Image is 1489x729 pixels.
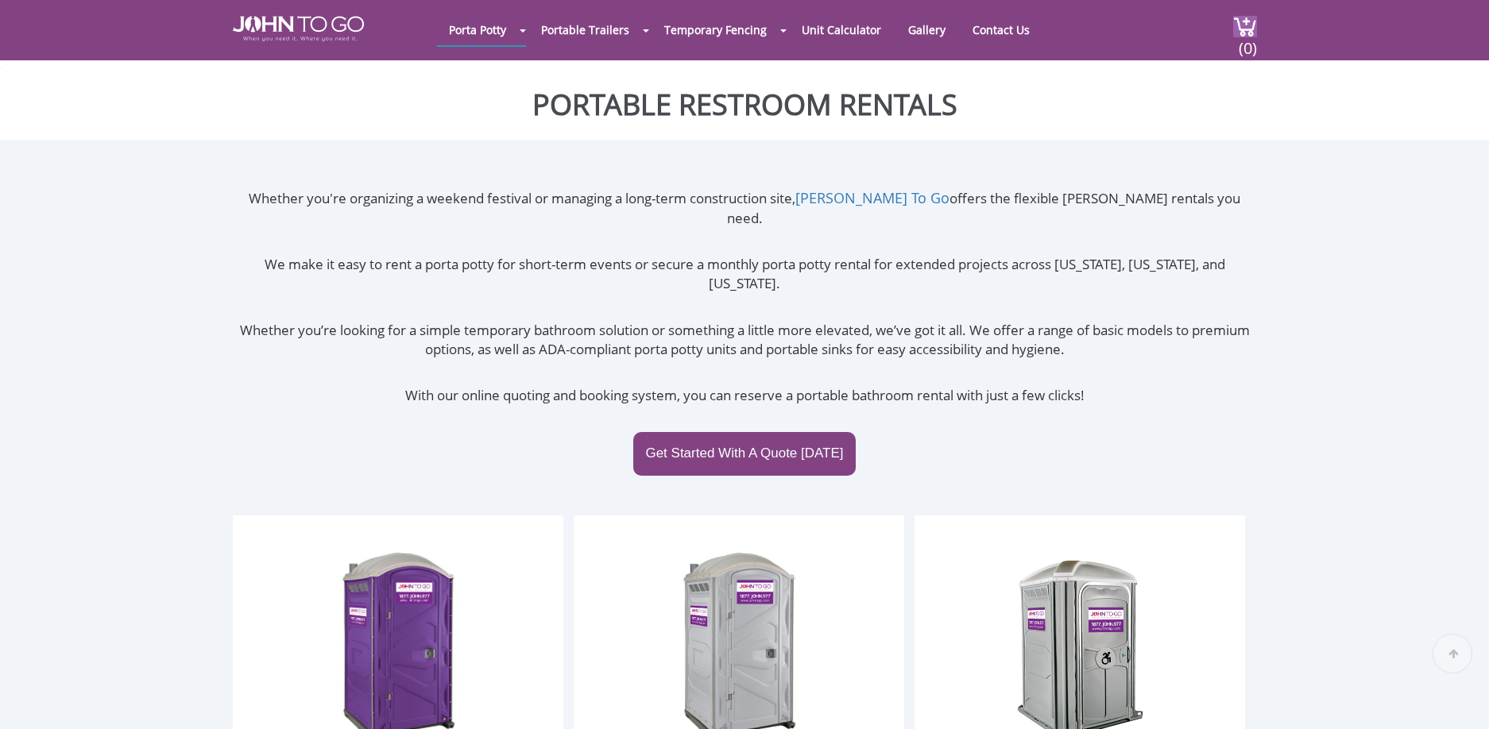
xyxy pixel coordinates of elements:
a: Portable Trailers [529,14,641,45]
p: Whether you’re looking for a simple temporary bathroom solution or something a little more elevat... [233,321,1257,360]
a: Contact Us [961,14,1042,45]
a: Unit Calculator [790,14,893,45]
a: Porta Potty [437,14,518,45]
span: (0) [1238,25,1257,59]
img: cart a [1233,16,1257,37]
p: With our online quoting and booking system, you can reserve a portable bathroom rental with just ... [233,386,1257,405]
p: We make it easy to rent a porta potty for short-term events or secure a monthly porta potty renta... [233,255,1257,294]
a: Get Started With A Quote [DATE] [633,432,855,475]
a: Temporary Fencing [652,14,779,45]
a: Gallery [896,14,957,45]
p: Whether you're organizing a weekend festival or managing a long-term construction site, offers th... [233,188,1257,228]
a: [PERSON_NAME] To Go [795,188,949,207]
button: Live Chat [1425,665,1489,729]
img: JOHN to go [233,16,364,41]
